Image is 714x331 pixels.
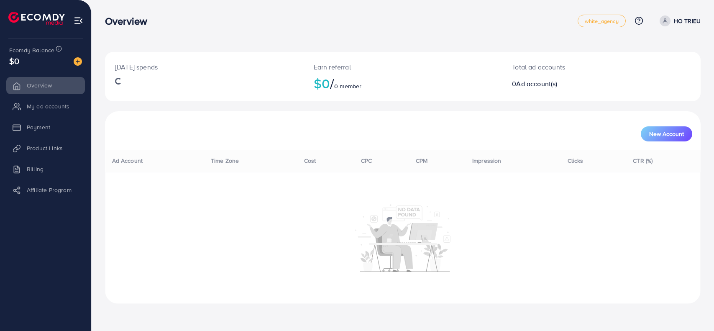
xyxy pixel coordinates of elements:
[74,16,83,26] img: menu
[512,80,641,88] h2: 0
[649,131,684,137] span: New Account
[105,15,154,27] h3: Overview
[115,62,294,72] p: [DATE] spends
[674,16,701,26] p: HO TRIEU
[74,57,82,66] img: image
[512,62,641,72] p: Total ad accounts
[8,12,65,25] img: logo
[641,126,692,141] button: New Account
[9,55,19,67] span: $0
[314,62,492,72] p: Earn referral
[334,82,361,90] span: 0 member
[656,15,701,26] a: HO TRIEU
[314,75,492,91] h2: $0
[9,46,54,54] span: Ecomdy Balance
[585,18,619,24] span: white_agency
[330,74,334,93] span: /
[578,15,626,27] a: white_agency
[516,79,557,88] span: Ad account(s)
